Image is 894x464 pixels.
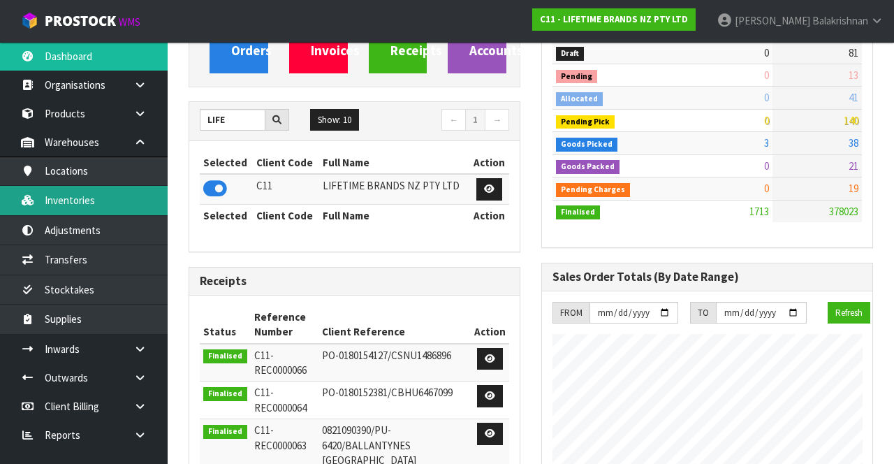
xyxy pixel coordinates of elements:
div: TO [690,302,716,324]
span: Pending Pick [556,115,615,129]
img: cube-alt.png [21,12,38,29]
th: Full Name [319,204,469,226]
th: Action [469,204,509,226]
span: 0 [764,182,769,195]
th: Action [471,306,509,344]
th: Reference Number [251,306,319,344]
td: C11 [253,174,319,204]
button: Refresh [828,302,870,324]
span: Finalised [203,387,247,401]
a: → [485,109,509,131]
span: Pending Charges [556,183,630,197]
span: 13 [849,68,858,82]
span: 81 [849,46,858,59]
span: 378023 [829,205,858,218]
th: Full Name [319,152,469,174]
div: FROM [552,302,589,324]
input: Search clients [200,109,265,131]
th: Action [469,152,509,174]
span: [PERSON_NAME] [735,14,810,27]
a: ← [441,109,466,131]
span: Goods Packed [556,160,620,174]
span: Pending [556,70,597,84]
span: PO-0180154127/CSNU1486896 [322,349,451,362]
nav: Page navigation [365,109,509,133]
th: Client Reference [318,306,471,344]
span: PO-0180152381/CBHU6467099 [322,386,453,399]
th: Client Code [253,204,319,226]
span: 0 [764,159,769,173]
span: Finalised [556,205,600,219]
small: WMS [119,15,140,29]
span: C11-REC0000063 [254,423,307,451]
span: Draft [556,47,584,61]
span: Finalised [203,425,247,439]
span: 140 [844,114,858,127]
h3: Receipts [200,275,509,288]
span: Finalised [203,349,247,363]
span: 1713 [749,205,769,218]
span: 38 [849,136,858,150]
th: Client Code [253,152,319,174]
strong: C11 - LIFETIME BRANDS NZ PTY LTD [540,13,688,25]
span: 41 [849,91,858,104]
span: 21 [849,159,858,173]
span: Allocated [556,92,603,106]
td: LIFETIME BRANDS NZ PTY LTD [319,174,469,204]
span: Balakrishnan [812,14,868,27]
span: 19 [849,182,858,195]
span: 0 [764,114,769,127]
span: 3 [764,136,769,150]
th: Status [200,306,251,344]
span: 0 [764,68,769,82]
a: 1 [465,109,485,131]
span: ProStock [45,12,116,30]
a: C11 - LIFETIME BRANDS NZ PTY LTD [532,8,696,31]
span: 0 [764,46,769,59]
span: C11-REC0000064 [254,386,307,414]
span: C11-REC0000066 [254,349,307,377]
th: Selected [200,152,253,174]
button: Show: 10 [310,109,359,131]
h3: Sales Order Totals (By Date Range) [552,270,862,284]
th: Selected [200,204,253,226]
span: 0 [764,91,769,104]
span: Goods Picked [556,138,617,152]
